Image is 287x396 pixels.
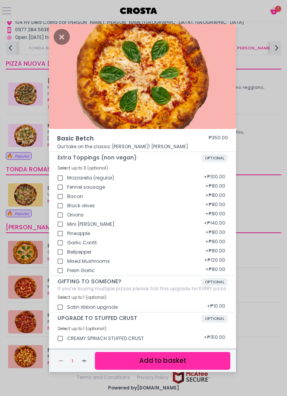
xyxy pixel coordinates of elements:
[201,217,228,231] div: + ₱140.00
[201,278,228,286] span: OPTIONAL
[203,264,228,278] div: + ₱80.00
[57,143,228,150] p: Our take on the classic [PERSON_NAME]! [PERSON_NAME]
[203,236,228,250] div: + ₱80.00
[57,315,201,322] span: UPGRADE TO STUFFED CRUST
[201,315,228,323] span: OPTIONAL
[57,165,108,171] span: Select up to 3 (optional)
[95,352,230,369] button: Add to basket
[204,300,228,314] div: + ₱10.00
[203,190,228,203] div: + ₱80.00
[49,24,236,129] img: Basic Betch
[203,199,228,213] div: + ₱80.00
[203,245,228,259] div: + ₱80.00
[57,134,185,143] span: Basic Betch
[203,180,228,194] div: + ₱80.00
[209,134,228,143] div: ₱350.00
[57,286,228,291] div: If you're buying multiple pizzas please tick this upgrade for EVERY pizza
[201,171,228,185] div: + ₱100.00
[57,278,201,285] span: GIFTING TO SOMEONE?
[57,154,201,161] span: Extra Toppings (non vegan)
[203,208,228,222] div: + ₱80.00
[202,254,228,268] div: + ₱120.00
[201,332,228,345] div: + ₱150.00
[54,33,70,40] button: Close
[57,325,106,332] span: Select up to 1 (optional)
[203,227,228,240] div: + ₱80.00
[201,154,228,162] span: OPTIONAL
[57,294,106,300] span: Select up to 1 (optional)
